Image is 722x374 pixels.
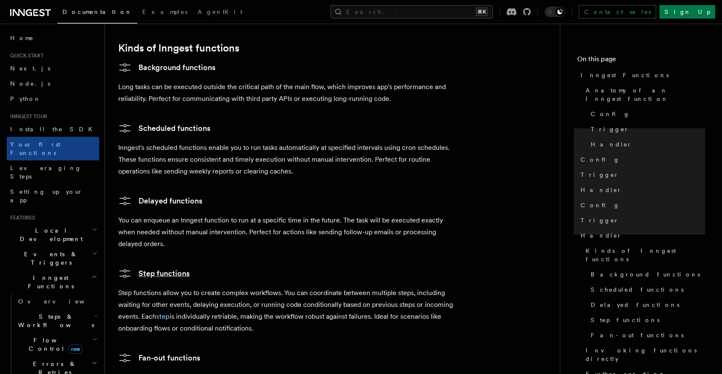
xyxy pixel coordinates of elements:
[577,182,705,198] a: Handler
[579,5,656,19] a: Contact sales
[118,267,190,280] a: Step functions
[577,228,705,243] a: Handler
[15,312,94,329] span: Steps & Workflows
[7,137,99,160] a: Your first Functions
[7,247,99,270] button: Events & Triggers
[587,297,705,312] a: Delayed functions
[7,122,99,137] a: Install the SDK
[586,247,705,263] span: Kinds of Inngest functions
[10,65,50,72] span: Next.js
[10,126,98,133] span: Install the SDK
[10,34,34,42] span: Home
[581,71,669,79] span: Inngest Functions
[581,171,619,179] span: Trigger
[577,54,705,68] h4: On this page
[591,110,630,118] span: Config
[118,122,210,135] a: Scheduled functions
[591,316,660,324] span: Step functions
[581,186,622,194] span: Handler
[582,243,705,267] a: Kinds of Inngest functions
[193,3,247,23] a: AgentKit
[586,346,705,363] span: Invoking functions directly
[10,95,41,102] span: Python
[118,81,456,105] p: Long tasks can be executed outside the critical path of the main flow, which improves app's perfo...
[587,328,705,343] a: Fan-out functions
[118,42,239,54] a: Kinds of Inngest functions
[476,8,488,16] kbd: ⌘K
[7,52,43,59] span: Quick start
[587,122,705,137] a: Trigger
[7,76,99,91] a: Node.js
[577,68,705,83] a: Inngest Functions
[137,3,193,23] a: Examples
[587,267,705,282] a: Background functions
[591,270,700,279] span: Background functions
[118,214,456,250] p: You can enqueue an Inngest function to run at a specific time in the future. The task will be exe...
[587,282,705,297] a: Scheduled functions
[582,343,705,366] a: Invoking functions directly
[7,223,99,247] button: Local Development
[57,3,137,24] a: Documentation
[118,142,456,177] p: Inngest's scheduled functions enable you to run tasks automatically at specified intervals using ...
[7,184,99,208] a: Setting up your app
[591,125,629,133] span: Trigger
[10,165,81,180] span: Leveraging Steps
[581,231,622,240] span: Handler
[118,61,215,74] a: Background functions
[591,140,632,149] span: Handler
[10,141,60,156] span: Your first Functions
[118,351,200,365] a: Fan-out functions
[118,194,202,208] a: Delayed functions
[587,312,705,328] a: Step functions
[577,167,705,182] a: Trigger
[331,5,493,19] button: Search...⌘K
[7,214,35,221] span: Features
[68,344,82,354] span: new
[62,8,132,15] span: Documentation
[198,8,242,15] span: AgentKit
[7,160,99,184] a: Leveraging Steps
[15,309,99,333] button: Steps & Workflows
[581,155,620,164] span: Config
[7,61,99,76] a: Next.js
[7,270,99,294] button: Inngest Functions
[7,91,99,106] a: Python
[7,30,99,46] a: Home
[587,137,705,152] a: Handler
[577,152,705,167] a: Config
[587,106,705,122] a: Config
[18,298,105,305] span: Overview
[591,331,684,339] span: Fan-out functions
[582,83,705,106] a: Anatomy of an Inngest function
[15,336,93,353] span: Flow Control
[156,312,170,320] a: step
[7,274,91,290] span: Inngest Functions
[581,216,619,225] span: Trigger
[7,250,92,267] span: Events & Triggers
[660,5,715,19] a: Sign Up
[10,188,83,203] span: Setting up your app
[581,201,620,209] span: Config
[15,294,99,309] a: Overview
[15,333,99,356] button: Flow Controlnew
[577,198,705,213] a: Config
[577,213,705,228] a: Trigger
[7,113,47,120] span: Inngest tour
[545,7,565,17] button: Toggle dark mode
[591,285,684,294] span: Scheduled functions
[586,86,705,103] span: Anatomy of an Inngest function
[10,80,50,87] span: Node.js
[142,8,187,15] span: Examples
[7,226,92,243] span: Local Development
[591,301,679,309] span: Delayed functions
[118,287,456,334] p: Step functions allow you to create complex workflows. You can coordinate between multiple steps, ...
